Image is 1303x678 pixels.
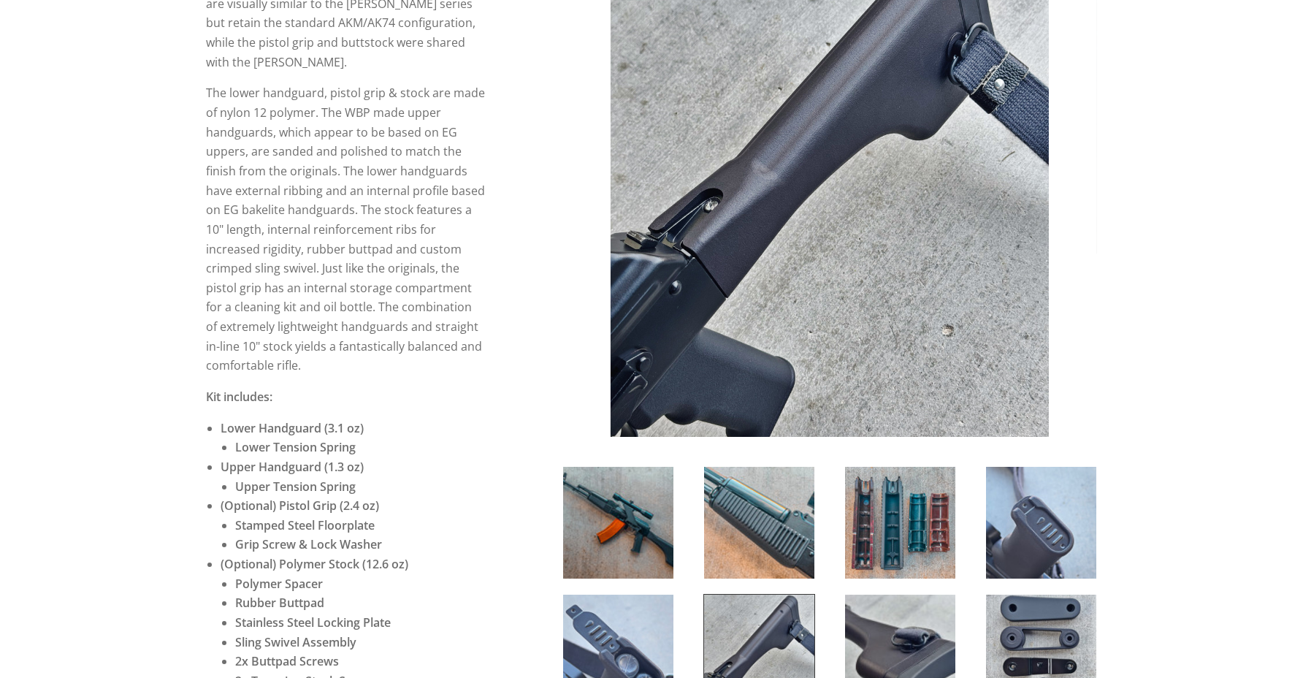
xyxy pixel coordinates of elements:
strong: Rubber Buttpad [235,595,324,611]
strong: Sling Swivel Assembly [235,634,356,650]
strong: 2x Buttpad Screws [235,653,339,669]
strong: Kit includes: [206,389,272,405]
img: East German AK-74 Prototype Furniture [845,467,955,579]
img: East German AK-74 Prototype Furniture [986,467,1096,579]
strong: Upper Handguard (1.3 oz) [221,459,364,475]
strong: Stainless Steel Locking Plate [235,614,391,631]
strong: Polymer Spacer [235,576,323,592]
strong: (Optional) Pistol Grip (2.4 oz) [221,498,379,514]
strong: Upper Tension Spring [235,479,356,495]
strong: Grip Screw & Lock Washer [235,536,382,552]
img: East German AK-74 Prototype Furniture [563,467,673,579]
strong: Lower Tension Spring [235,439,356,455]
img: East German AK-74 Prototype Furniture [704,467,814,579]
p: The lower handguard, pistol grip & stock are made of nylon 12 polymer. The WBP made upper handgua... [206,83,486,376]
strong: (Optional) Polymer Stock (12.6 oz) [221,556,408,572]
strong: Lower Handguard (3.1 oz) [221,420,364,436]
strong: Stamped Steel Floorplate [235,517,375,533]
